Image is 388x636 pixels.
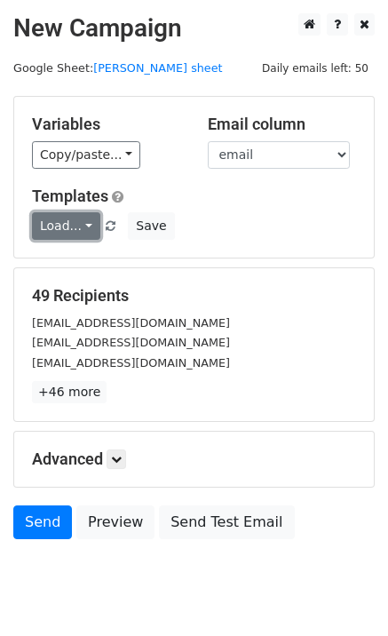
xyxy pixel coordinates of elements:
[32,115,181,134] h5: Variables
[32,316,230,330] small: [EMAIL_ADDRESS][DOMAIN_NAME]
[32,286,356,306] h5: 49 Recipients
[32,141,140,169] a: Copy/paste...
[32,449,356,469] h5: Advanced
[76,505,154,539] a: Preview
[13,61,223,75] small: Google Sheet:
[32,356,230,370] small: [EMAIL_ADDRESS][DOMAIN_NAME]
[159,505,294,539] a: Send Test Email
[32,212,100,240] a: Load...
[32,187,108,205] a: Templates
[208,115,357,134] h5: Email column
[93,61,222,75] a: [PERSON_NAME] sheet
[128,212,174,240] button: Save
[13,13,375,44] h2: New Campaign
[256,61,375,75] a: Daily emails left: 50
[32,381,107,403] a: +46 more
[32,336,230,349] small: [EMAIL_ADDRESS][DOMAIN_NAME]
[13,505,72,539] a: Send
[299,551,388,636] iframe: Chat Widget
[256,59,375,78] span: Daily emails left: 50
